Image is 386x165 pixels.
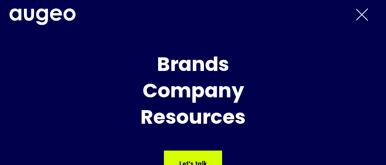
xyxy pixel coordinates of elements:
[2,81,384,104] div: Company
[9,8,76,26] img: Augeo's full logo in white.
[9,8,76,26] a: home
[348,5,377,24] div: menu
[2,55,384,77] div: Brands
[2,108,384,130] div: Resources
